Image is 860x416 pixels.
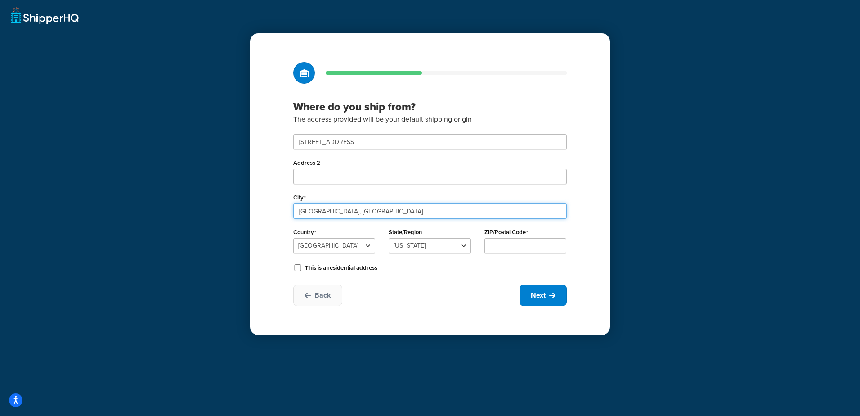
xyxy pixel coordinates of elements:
button: Back [293,285,342,306]
label: ZIP/Postal Code [484,229,528,236]
label: This is a residential address [305,264,377,272]
span: Back [314,290,331,300]
label: City [293,194,306,201]
h3: Where do you ship from? [293,100,567,113]
label: Address 2 [293,159,320,166]
label: Country [293,229,316,236]
button: Next [520,285,567,306]
p: The address provided will be your default shipping origin [293,113,567,125]
span: Next [531,290,546,300]
label: State/Region [389,229,422,235]
input: Start typing your address... [293,134,567,149]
